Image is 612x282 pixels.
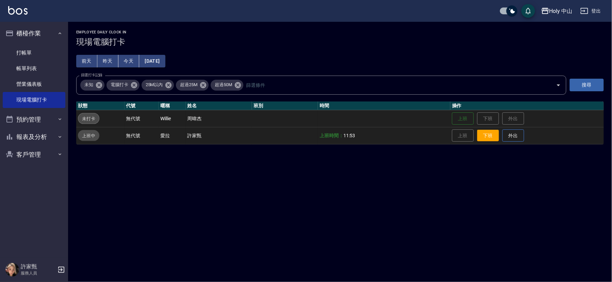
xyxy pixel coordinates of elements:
div: 超過50M [211,80,243,91]
th: 暱稱 [159,101,186,110]
label: 篩選打卡記錄 [81,73,102,78]
div: 電腦打卡 [107,80,140,91]
th: 狀態 [76,101,125,110]
button: 前天 [76,55,97,67]
a: 營業儀表板 [3,76,65,92]
button: 報表及分析 [3,128,65,146]
button: 下班 [477,130,499,142]
input: 篩選條件 [244,79,544,91]
span: 超過50M [211,81,236,88]
div: 未知 [80,80,104,91]
p: 服務人員 [21,270,55,276]
h3: 現場電腦打卡 [76,37,604,47]
span: 11:53 [343,133,355,138]
span: 上班中 [78,132,99,139]
button: 昨天 [97,55,118,67]
a: 打帳單 [3,45,65,61]
th: 班別 [252,101,318,110]
td: Willie [159,110,186,127]
button: save [521,4,535,18]
div: 25M以內 [142,80,174,91]
button: [DATE] [139,55,165,67]
a: 帳單列表 [3,61,65,76]
th: 時間 [318,101,450,110]
h2: Employee Daily Clock In [76,30,604,34]
button: 上班 [452,112,474,125]
button: 客戶管理 [3,146,65,163]
div: Holy 中山 [549,7,573,15]
td: 無代號 [125,127,159,144]
button: 今天 [118,55,140,67]
td: 周暐杰 [186,110,252,127]
td: 無代號 [125,110,159,127]
button: Holy 中山 [538,4,575,18]
h5: 許家甄 [21,263,55,270]
span: 超過25M [176,81,202,88]
span: 電腦打卡 [107,81,132,88]
td: 愛拉 [159,127,186,144]
span: 25M以內 [142,81,167,88]
img: Person [5,263,19,277]
th: 代號 [125,101,159,110]
img: Logo [8,6,28,15]
button: 外出 [502,129,524,142]
button: Open [553,80,564,91]
span: 未打卡 [78,115,99,122]
b: 上班時間： [320,133,343,138]
td: 許家甄 [186,127,252,144]
button: 搜尋 [570,79,604,91]
a: 現場電腦打卡 [3,92,65,108]
button: 櫃檯作業 [3,25,65,42]
div: 超過25M [176,80,209,91]
span: 未知 [80,81,97,88]
button: 登出 [578,5,604,17]
th: 操作 [450,101,604,110]
th: 姓名 [186,101,252,110]
button: 預約管理 [3,111,65,128]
